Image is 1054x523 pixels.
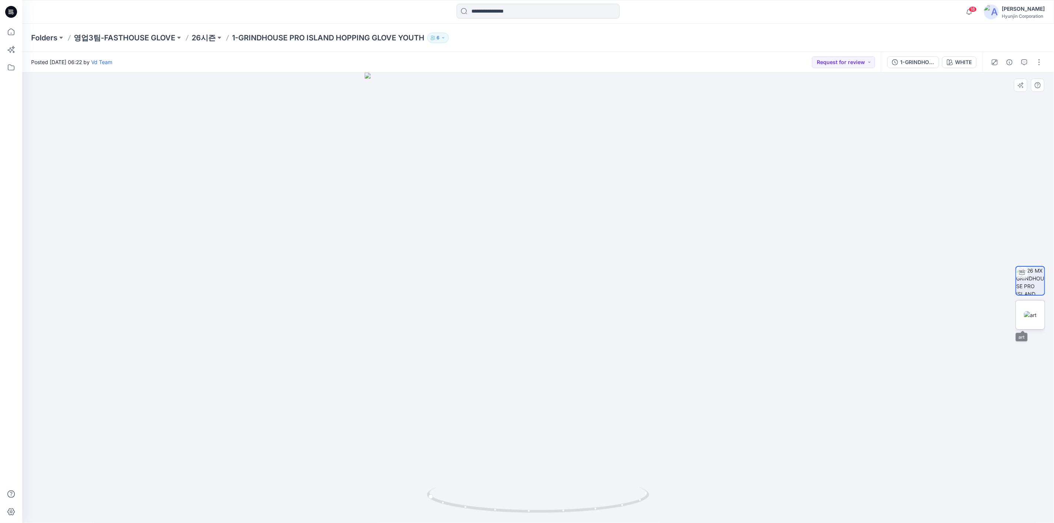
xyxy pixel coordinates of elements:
[1002,13,1045,19] div: Hyunjin Corporation
[1024,311,1037,319] img: art
[91,59,112,65] a: Vd Team
[984,4,999,19] img: avatar
[232,33,424,43] p: 1-GRINDHOUSE PRO ISLAND HOPPING GLOVE YOUTH
[955,58,972,66] div: WHITE
[1016,267,1044,295] img: 1-26 MX GRINDHOUSE PRO ISLAND HOPPING GLOVE YOUTH
[427,33,449,43] button: 6
[192,33,216,43] a: 26시즌
[1002,4,1045,13] div: [PERSON_NAME]
[31,33,57,43] a: Folders
[1004,56,1015,68] button: Details
[31,58,112,66] span: Posted [DATE] 06:22 by
[969,6,977,12] span: 18
[942,56,977,68] button: WHITE
[887,56,939,68] button: 1-GRINDHOUSE PRO ISLAND HOPPING GLOVE YOUTH
[437,34,440,42] p: 6
[74,33,175,43] a: 영업3팀-FASTHOUSE GLOVE
[900,58,934,66] div: 1-GRINDHOUSE PRO ISLAND HOPPING GLOVE YOUTH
